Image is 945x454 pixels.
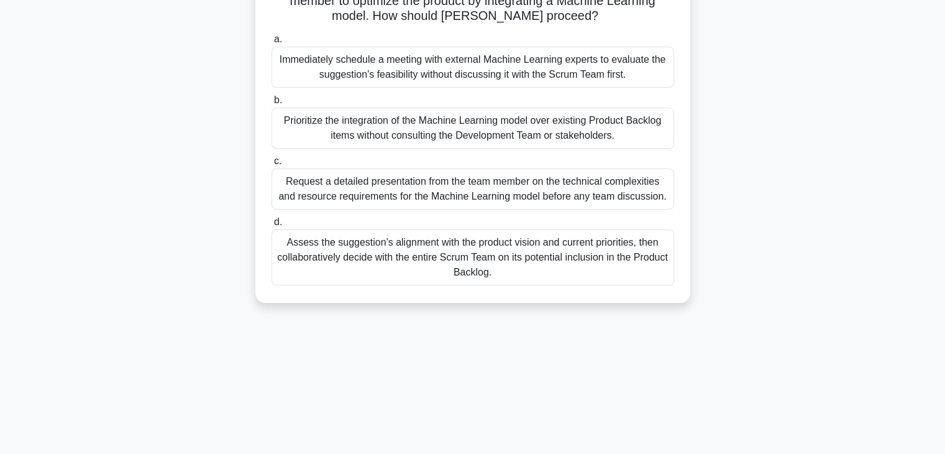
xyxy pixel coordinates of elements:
span: c. [274,155,281,166]
div: Request a detailed presentation from the team member on the technical complexities and resource r... [272,169,674,210]
div: Prioritize the integration of the Machine Learning model over existing Product Backlog items with... [272,108,674,149]
span: d. [274,216,282,227]
div: Assess the suggestion's alignment with the product vision and current priorities, then collaborat... [272,229,674,285]
div: Immediately schedule a meeting with external Machine Learning experts to evaluate the suggestion'... [272,47,674,88]
span: b. [274,95,282,105]
span: a. [274,34,282,44]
